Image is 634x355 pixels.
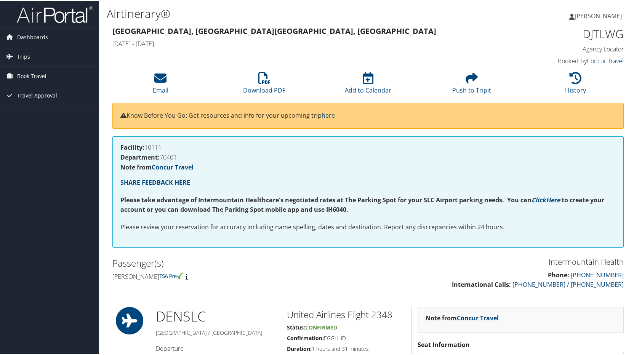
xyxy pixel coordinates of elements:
strong: Facility: [120,142,144,151]
strong: Note from [120,162,194,171]
a: SHARE FEEDBACK HERE [120,177,190,186]
strong: Phone: [548,270,569,278]
h2: Passenger(s) [112,256,362,269]
a: Push to Tripit [452,75,491,94]
a: Concur Travel [457,313,499,321]
a: here [322,110,335,119]
p: Know Before You Go: Get resources and info for your upcoming trip [120,110,616,120]
h4: Booked by [504,56,624,64]
a: Email [153,75,168,94]
strong: [GEOGRAPHIC_DATA], [GEOGRAPHIC_DATA] [GEOGRAPHIC_DATA], [GEOGRAPHIC_DATA] [112,25,436,35]
strong: Seat Information [418,340,470,348]
h4: 10111 [120,144,616,150]
a: Download PDF [243,75,285,94]
a: [PHONE_NUMBER] [571,270,624,278]
a: Concur Travel [152,162,194,171]
strong: Note from [426,313,499,321]
strong: Confirmation: [287,334,324,341]
h4: 70401 [120,154,616,160]
h2: United Airlines Flight 2348 [287,307,406,320]
span: Dashboards [17,27,48,46]
span: [PERSON_NAME] [575,11,622,19]
h4: [DATE] - [DATE] [112,39,493,47]
a: Add to Calendar [345,75,391,94]
a: [PHONE_NUMBER] / [PHONE_NUMBER] [512,280,624,288]
strong: International Calls: [452,280,511,288]
h3: Intermountain Health [374,256,624,267]
a: Here [546,195,560,203]
strong: Please take advantage of Intermountain Healthcare's negotiated rates at The Parking Spot for your... [120,195,532,203]
h4: [PERSON_NAME] [112,272,362,280]
img: tsa-precheck.png [159,272,184,278]
span: Travel Approval [17,85,57,104]
a: Concur Travel [587,56,624,64]
h5: [GEOGRAPHIC_DATA] / [GEOGRAPHIC_DATA] [156,328,275,336]
a: Click [532,195,546,203]
h4: Departure [156,344,275,352]
span: Confirmed [305,323,337,330]
span: Book Travel [17,66,46,85]
strong: Duration: [287,344,312,352]
span: Trips [17,46,30,66]
h1: DEN SLC [156,306,275,325]
img: airportal-logo.png [17,5,93,23]
a: [PERSON_NAME] [569,4,629,27]
h1: DJTLWG [504,25,624,41]
h5: EGGHHD [287,334,406,341]
p: Please review your reservation for accuracy including name spelling, dates and destination. Repor... [120,222,616,232]
h1: Airtinerary® [107,5,455,21]
h4: Agency Locator [504,44,624,53]
a: History [565,75,586,94]
h5: 1 hours and 31 minutes [287,344,406,352]
strong: Department: [120,152,160,161]
strong: Status: [287,323,305,330]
